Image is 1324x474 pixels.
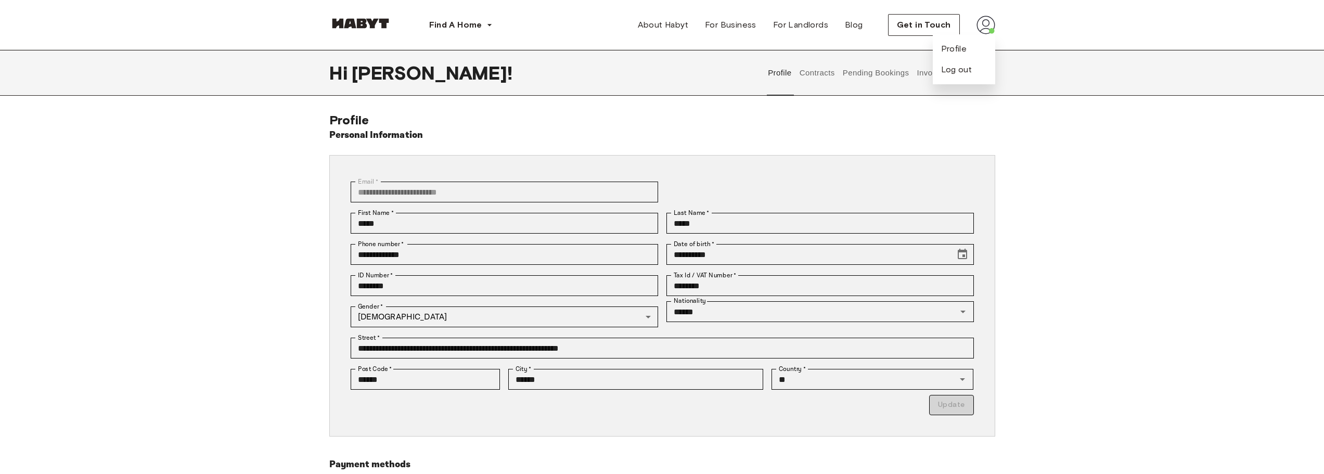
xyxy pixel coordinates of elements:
[956,304,970,319] button: Open
[351,306,658,327] div: [DEMOGRAPHIC_DATA]
[351,182,658,202] div: You can't change your email address at the moment. Please reach out to customer support in case y...
[329,128,423,143] h6: Personal Information
[352,62,512,84] span: [PERSON_NAME] !
[358,239,404,249] label: Phone number
[629,15,697,35] a: About Habyt
[638,19,688,31] span: About Habyt
[329,457,995,472] h6: Payment methods
[674,239,714,249] label: Date of birth
[773,19,828,31] span: For Landlords
[358,208,394,217] label: First Name
[798,50,836,96] button: Contracts
[358,364,392,374] label: Post Code
[941,63,972,76] button: Log out
[779,364,806,374] label: Country
[764,50,995,96] div: user profile tabs
[976,16,995,34] img: avatar
[767,50,793,96] button: Profile
[837,15,871,35] a: Blog
[697,15,765,35] a: For Business
[429,19,482,31] span: Find A Home
[674,297,706,305] label: Nationality
[705,19,756,31] span: For Business
[358,177,378,186] label: Email
[358,302,383,311] label: Gender
[916,50,956,96] button: Invoices
[888,14,960,36] button: Get in Touch
[841,50,910,96] button: Pending Bookings
[897,19,951,31] span: Get in Touch
[674,208,710,217] label: Last Name
[358,271,393,280] label: ID Number
[358,333,380,342] label: Street
[421,15,501,35] button: Find A Home
[674,271,736,280] label: Tax Id / VAT Number
[765,15,837,35] a: For Landlords
[329,62,352,84] span: Hi
[941,43,967,55] a: Profile
[845,19,863,31] span: Blog
[955,372,970,387] button: Open
[952,244,973,265] button: Choose date, selected date is Jun 1, 1990
[329,18,392,29] img: Habyt
[329,112,369,127] span: Profile
[516,364,532,374] label: City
